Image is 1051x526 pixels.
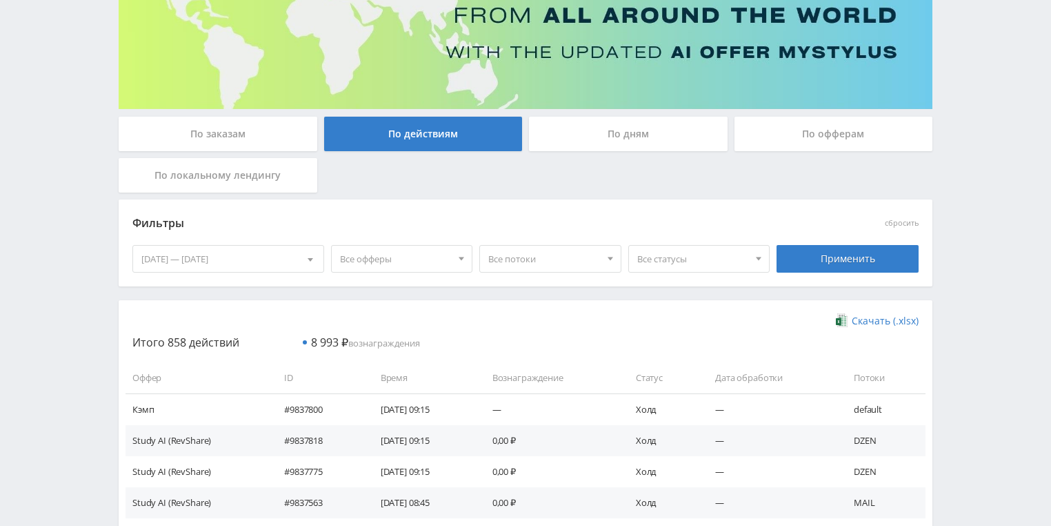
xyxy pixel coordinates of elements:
[622,393,701,425] td: Холд
[836,314,919,328] a: Скачать (.xlsx)
[836,313,848,327] img: xlsx
[324,117,523,151] div: По действиям
[622,456,701,487] td: Холд
[777,245,919,273] div: Применить
[367,456,479,487] td: [DATE] 09:15
[701,456,840,487] td: —
[270,487,367,518] td: #9837563
[637,246,749,272] span: Все статусы
[270,456,367,487] td: #9837775
[885,219,919,228] button: сбросить
[840,425,925,456] td: DZEN
[119,158,317,193] div: По локальному лендингу
[701,425,840,456] td: —
[367,425,479,456] td: [DATE] 09:15
[270,362,367,393] td: ID
[479,362,622,393] td: Вознаграждение
[126,362,270,393] td: Оффер
[133,246,323,272] div: [DATE] — [DATE]
[132,213,721,234] div: Фильтры
[840,456,925,487] td: DZEN
[701,393,840,425] td: —
[840,393,925,425] td: default
[119,117,317,151] div: По заказам
[126,456,270,487] td: Study AI (RevShare)
[488,246,600,272] span: Все потоки
[622,362,701,393] td: Статус
[479,456,622,487] td: 0,00 ₽
[701,362,840,393] td: Дата обработки
[132,335,239,350] span: Итого 858 действий
[622,425,701,456] td: Холд
[126,425,270,456] td: Study AI (RevShare)
[622,487,701,518] td: Холд
[840,487,925,518] td: MAIL
[734,117,933,151] div: По офферам
[852,315,919,327] span: Скачать (.xlsx)
[479,487,622,518] td: 0,00 ₽
[270,425,367,456] td: #9837818
[367,487,479,518] td: [DATE] 08:45
[340,246,452,272] span: Все офферы
[311,337,420,349] span: вознаграждения
[126,487,270,518] td: Study AI (RevShare)
[701,487,840,518] td: —
[270,393,367,425] td: #9837800
[367,362,479,393] td: Время
[529,117,728,151] div: По дням
[479,425,622,456] td: 0,00 ₽
[840,362,925,393] td: Потоки
[367,393,479,425] td: [DATE] 09:15
[311,335,348,350] span: 8 993 ₽
[479,393,622,425] td: —
[126,393,270,425] td: Кэмп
